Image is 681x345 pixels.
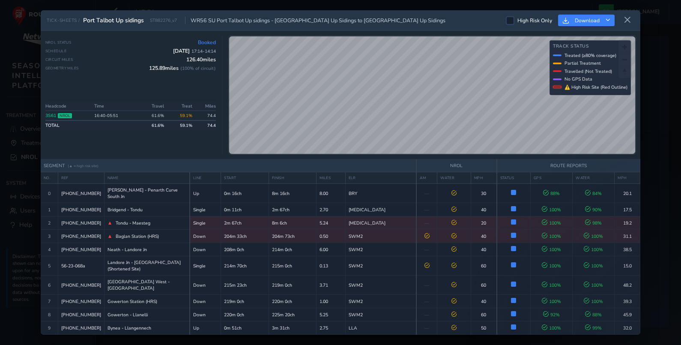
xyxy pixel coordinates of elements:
td: 0.13 [317,256,345,276]
th: Travel [138,102,167,111]
td: 8m 6ch [269,216,316,230]
td: 204m 33ch [221,230,269,243]
span: 100 % [542,298,561,305]
td: 74.4 [195,120,216,130]
td: 40 [471,295,496,308]
span: 100 % [584,246,603,253]
td: Down [190,295,221,308]
td: 6.00 [317,243,345,256]
span: 92 % [543,312,560,318]
td: 0.50 [317,230,345,243]
span: [GEOGRAPHIC_DATA] West - [GEOGRAPHIC_DATA] [108,279,187,291]
td: 31.1 [615,230,640,243]
td: 15.0 [615,256,640,276]
span: Baglan Station (HRS) [116,233,159,240]
th: SEGMENT [41,159,416,172]
span: 126.40 miles [186,56,216,63]
td: 0m 11ch [221,203,269,216]
span: 98 % [585,220,602,226]
span: 100 % [584,282,603,288]
td: 40 [471,243,496,256]
th: MPH [615,172,640,184]
td: 8m 16ch [269,184,316,203]
td: SWM2 [345,308,416,321]
span: ⚠ High Risk Site (Red Outline) [565,84,627,90]
td: 215m 0ch [269,256,316,276]
td: 1.00 [317,295,345,308]
span: Tondu - Maesteg [116,220,150,226]
td: 220m 0ch [221,308,269,321]
td: 60 [471,256,496,276]
th: WATER [573,172,615,184]
span: Travelled (Not Treated) [565,68,612,75]
span: 88 % [585,312,602,318]
td: 60 [471,276,496,295]
th: Time [92,102,138,111]
th: MILES [317,172,345,184]
th: Miles [195,102,216,111]
td: 0m 16ch [221,184,269,203]
td: 8.00 [317,184,345,203]
span: ( 100 % of circuit) [180,65,216,72]
td: SWM2 [345,230,416,243]
td: 60 [471,308,496,321]
td: 2m 67ch [269,203,316,216]
span: 90 % [585,207,602,213]
th: Treat [167,102,195,111]
span: 100 % [542,220,561,226]
span: 100 % [542,246,561,253]
span: Gowerton Station (HRS) [108,298,157,305]
td: 2.70 [317,203,345,216]
td: 214m 0ch [269,243,316,256]
td: Single [190,203,221,216]
td: 39.3 [615,295,640,308]
span: 100 % [542,207,561,213]
span: Partial Treatment [565,60,601,66]
td: 219m 0ch [221,295,269,308]
td: 30 [471,184,496,203]
td: BRY [345,184,416,203]
td: 59.1% [167,111,195,120]
td: Single [190,256,221,276]
span: — [424,220,429,226]
span: [PERSON_NAME] - Penarth Curve South Jn [108,187,187,200]
td: Down [190,230,221,243]
span: — [424,190,429,197]
td: 61.6 % [138,111,167,120]
td: 214m 70ch [221,256,269,276]
td: 59.1 % [167,120,195,130]
td: 219m 0ch [269,276,316,295]
td: Down [190,308,221,321]
span: Bridgend - Tondu [108,207,143,213]
td: 19.2 [615,216,640,230]
td: 74.4 [195,111,216,120]
td: 45.9 [615,308,640,321]
span: Landore Jn - [GEOGRAPHIC_DATA] (Shortened Site) [108,259,187,272]
td: [MEDICAL_DATA] [345,216,416,230]
td: 5.24 [317,216,345,230]
td: Single [190,216,221,230]
th: ELR [345,172,416,184]
span: — [424,282,429,288]
th: LINE [190,172,221,184]
th: START [221,172,269,184]
td: 220m 0ch [269,295,316,308]
span: 100 % [542,282,561,288]
span: 100 % [542,263,561,269]
td: 5.25 [317,308,345,321]
span: Neath - Landore Jn [108,246,147,253]
h4: Track Status [553,44,627,49]
span: 17:14 - 14:14 [191,48,216,54]
th: ROUTE REPORTS [497,159,640,172]
td: 16:40 - 05:51 [92,111,138,120]
span: — [424,298,429,305]
td: SWM2 [345,295,416,308]
span: 100 % [584,298,603,305]
span: 84 % [585,190,602,197]
span: Treated (≥80% coverage) [565,52,616,59]
td: Down [190,243,221,256]
td: Down [190,276,221,295]
span: — [424,246,429,253]
span: No GPS Data [565,76,592,82]
iframe: Intercom live chat [652,316,672,336]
